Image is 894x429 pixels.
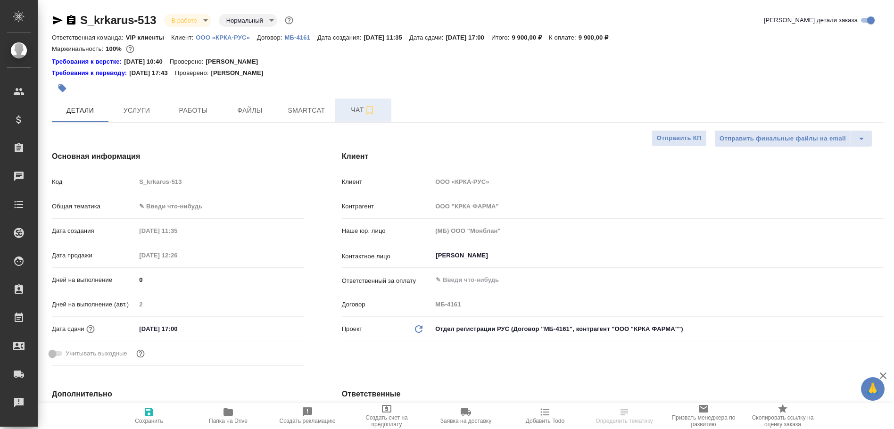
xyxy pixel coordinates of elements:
[58,105,103,116] span: Детали
[861,377,885,401] button: 🙏
[52,251,136,260] p: Дата продажи
[52,15,63,26] button: Скопировать ссылку для ЯМессенджера
[285,33,317,41] a: МБ-4161
[196,33,257,41] a: ООО «КРКА-РУС»
[136,297,304,311] input: Пустое поле
[743,403,822,429] button: Скопировать ссылку на оценку заказа
[136,224,218,238] input: Пустое поле
[432,175,884,189] input: Пустое поле
[52,388,304,400] h4: Дополнительно
[52,68,129,78] div: Нажми, чтобы открыть папку с инструкцией
[52,300,136,309] p: Дней на выполнение (авт.)
[657,133,702,144] span: Отправить КП
[84,323,97,335] button: Если добавить услуги и заполнить их объемом, то дата рассчитается автоматически
[317,34,364,41] p: Дата создания:
[446,34,491,41] p: [DATE] 17:00
[52,68,129,78] a: Требования к переводу:
[124,43,136,55] button: 16.00 RUB;
[353,414,421,428] span: Создать счет на предоплату
[206,57,265,66] p: [PERSON_NAME]
[342,202,432,211] p: Контрагент
[223,16,266,25] button: Нормальный
[342,252,432,261] p: Контактное лицо
[342,151,884,162] h4: Клиент
[136,273,304,287] input: ✎ Введи что-нибудь
[342,300,432,309] p: Договор
[340,104,386,116] span: Чат
[720,133,846,144] span: Отправить финальные файлы на email
[342,324,363,334] p: Проект
[114,105,159,116] span: Услуги
[227,105,273,116] span: Файлы
[865,379,881,399] span: 🙏
[169,16,200,25] button: В работе
[432,199,884,213] input: Пустое поле
[342,226,432,236] p: Наше юр. лицо
[136,198,304,214] div: ✎ Введи что-нибудь
[109,403,189,429] button: Сохранить
[52,57,124,66] div: Нажми, чтобы открыть папку с инструкцией
[714,130,851,147] button: Отправить финальные файлы на email
[129,68,175,78] p: [DATE] 17:43
[52,275,136,285] p: Дней на выполнение
[435,274,849,286] input: ✎ Введи что-нибудь
[139,202,292,211] div: ✎ Введи что-нибудь
[596,418,653,424] span: Определить тематику
[66,15,77,26] button: Скопировать ссылку
[171,34,196,41] p: Клиент:
[878,255,880,256] button: Open
[196,34,257,41] p: ООО «КРКА-РУС»
[342,177,432,187] p: Клиент
[285,34,317,41] p: МБ-4161
[136,248,218,262] input: Пустое поле
[512,34,549,41] p: 9 900,00 ₽
[342,276,432,286] p: Ответственный за оплату
[585,403,664,429] button: Определить тематику
[211,68,270,78] p: [PERSON_NAME]
[878,279,880,281] button: Open
[52,34,126,41] p: Ответственная команда:
[106,45,124,52] p: 100%
[652,130,707,147] button: Отправить КП
[52,202,136,211] p: Общая тематика
[126,34,171,41] p: VIP клиенты
[409,34,446,41] p: Дата сдачи:
[342,388,884,400] h4: Ответственные
[136,175,304,189] input: Пустое поле
[52,78,73,99] button: Добавить тэг
[136,322,218,336] input: ✎ Введи что-нибудь
[170,57,206,66] p: Проверено:
[491,34,512,41] p: Итого:
[364,34,409,41] p: [DATE] 11:35
[549,34,579,41] p: К оплате:
[764,16,858,25] span: [PERSON_NAME] детали заказа
[670,414,737,428] span: Призвать менеджера по развитию
[257,34,285,41] p: Договор:
[268,403,347,429] button: Создать рекламацию
[175,68,211,78] p: Проверено:
[664,403,743,429] button: Призвать менеджера по развитию
[134,347,147,360] button: Выбери, если сб и вс нужно считать рабочими днями для выполнения заказа.
[52,226,136,236] p: Дата создания
[52,57,124,66] a: Требования к верстке:
[171,105,216,116] span: Работы
[714,130,872,147] div: split button
[209,418,248,424] span: Папка на Drive
[80,14,157,26] a: S_krkarus-513
[284,105,329,116] span: Smartcat
[283,14,295,26] button: Доп статусы указывают на важность/срочность заказа
[66,349,127,358] span: Учитывать выходные
[347,403,426,429] button: Создать счет на предоплату
[432,321,884,337] div: Отдел регистрации РУС (Договор "МБ-4161", контрагент "ООО "КРКА ФАРМА"")
[280,418,336,424] span: Создать рекламацию
[505,403,585,429] button: Добавить Todo
[52,177,136,187] p: Код
[440,418,491,424] span: Заявка на доставку
[52,324,84,334] p: Дата сдачи
[426,403,505,429] button: Заявка на доставку
[52,45,106,52] p: Маржинальность:
[432,224,884,238] input: Пустое поле
[432,297,884,311] input: Пустое поле
[219,14,277,27] div: В работе
[364,105,375,116] svg: Подписаться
